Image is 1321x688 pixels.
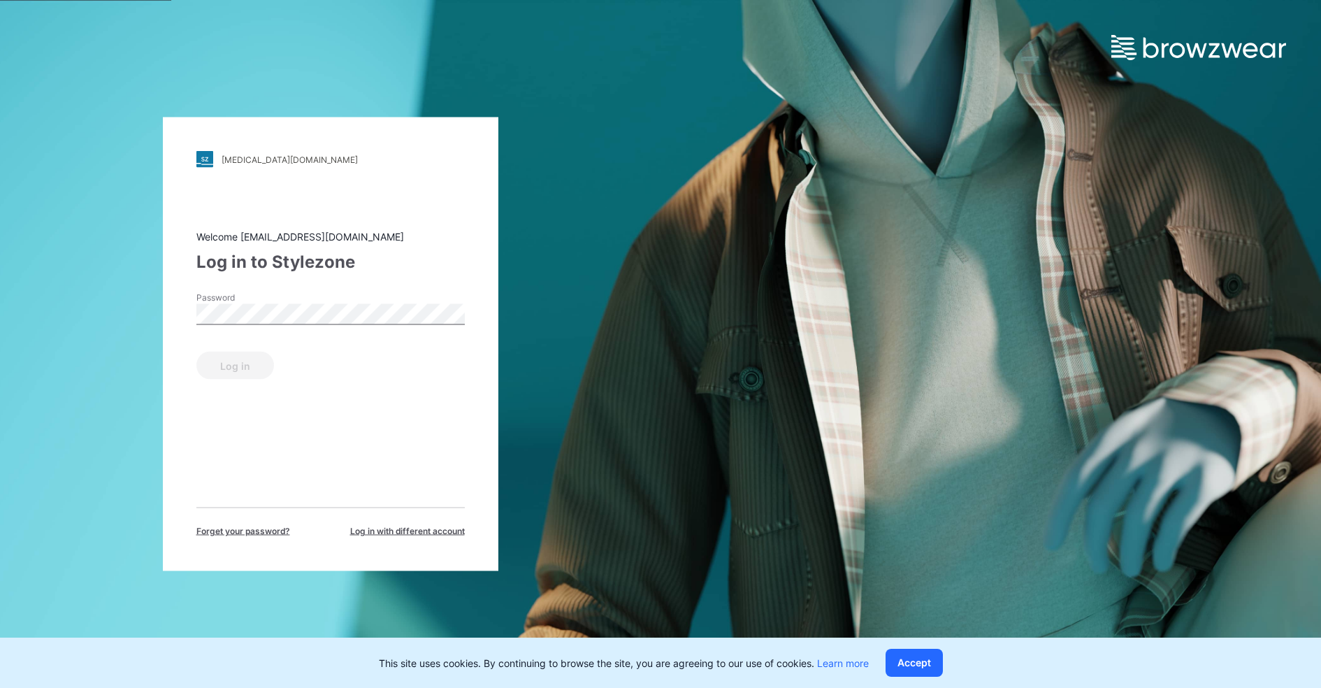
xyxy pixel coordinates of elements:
[196,250,465,275] div: Log in to Stylezone
[196,292,294,304] label: Password
[379,656,869,671] p: This site uses cookies. By continuing to browse the site, you are agreeing to our use of cookies.
[196,525,290,538] span: Forget your password?
[817,657,869,669] a: Learn more
[196,151,213,168] img: stylezone-logo.562084cfcfab977791bfbf7441f1a819.svg
[350,525,465,538] span: Log in with different account
[196,229,465,244] div: Welcome [EMAIL_ADDRESS][DOMAIN_NAME]
[886,649,943,677] button: Accept
[1111,35,1286,60] img: browzwear-logo.e42bd6dac1945053ebaf764b6aa21510.svg
[196,151,465,168] a: [MEDICAL_DATA][DOMAIN_NAME]
[222,154,358,164] div: [MEDICAL_DATA][DOMAIN_NAME]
